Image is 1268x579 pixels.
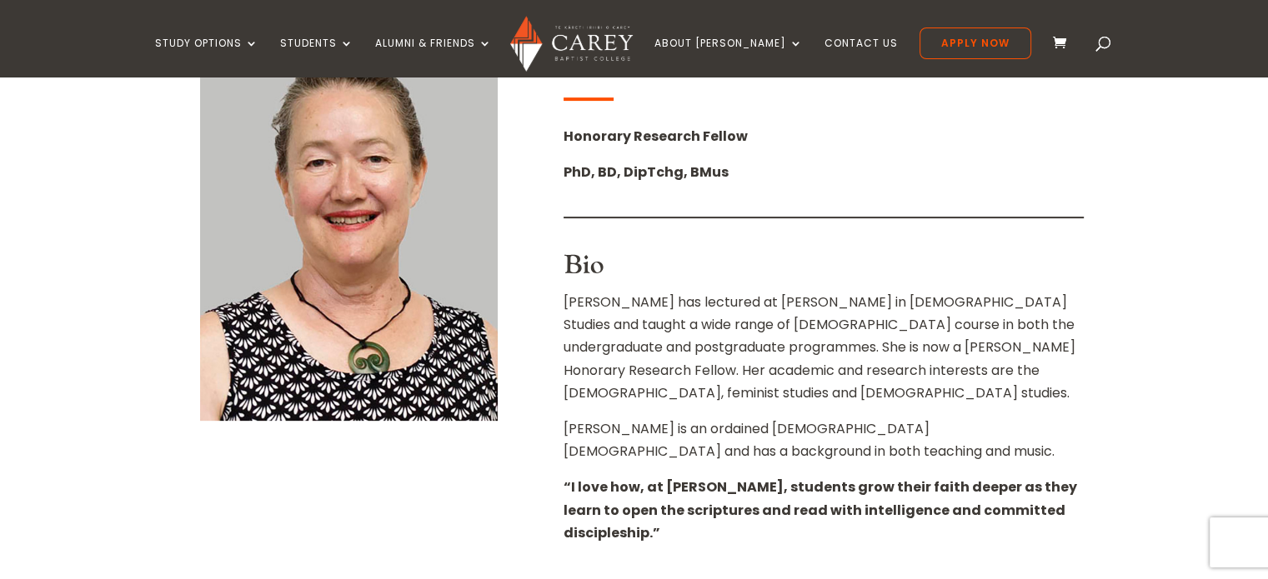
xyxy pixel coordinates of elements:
[155,37,258,77] a: Study Options
[564,477,1077,542] strong: “I love how, at [PERSON_NAME], students grow their faith deeper as they learn to open the scriptu...
[824,37,898,77] a: Contact Us
[280,37,353,77] a: Students
[564,291,1084,417] p: [PERSON_NAME] has lectured at [PERSON_NAME] in [DEMOGRAPHIC_DATA] Studies and taught a wide range...
[564,417,1084,476] p: [PERSON_NAME] is an ordained [DEMOGRAPHIC_DATA] [DEMOGRAPHIC_DATA] and has a background in both t...
[564,250,1084,290] h3: Bio
[375,37,492,77] a: Alumni & Friends
[654,37,803,77] a: About [PERSON_NAME]
[200,24,498,421] img: Sarah Harris_600x800
[920,27,1031,59] a: Apply Now
[564,127,748,146] strong: Honorary Research Fellow
[510,16,633,72] img: Carey Baptist College
[564,162,729,182] strong: PhD, BD, DipTchg, BMus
